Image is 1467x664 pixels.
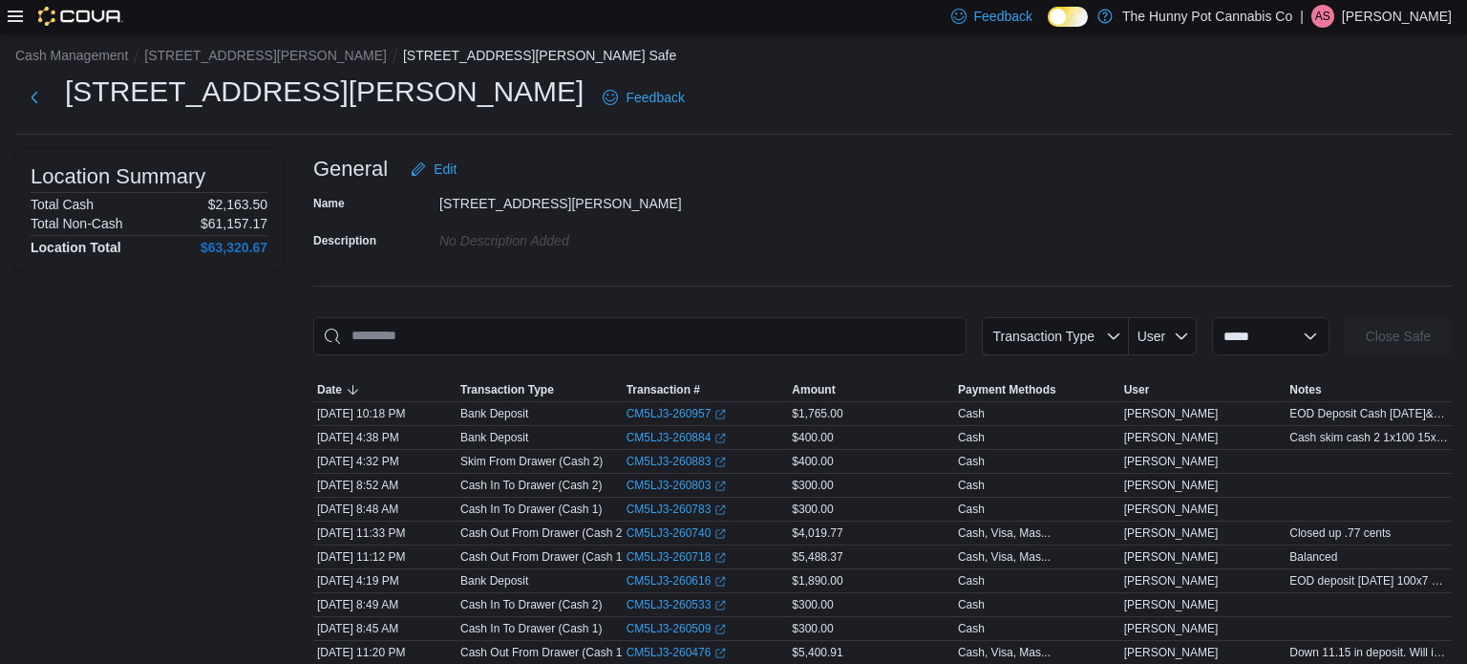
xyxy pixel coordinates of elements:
span: [PERSON_NAME] [1124,406,1219,421]
a: Feedback [595,78,691,117]
p: Cash In To Drawer (Cash 2) [460,478,603,493]
button: User [1120,378,1286,401]
div: [DATE] 11:20 PM [313,641,457,664]
p: Cash In To Drawer (Cash 1) [460,621,603,636]
p: Cash Out From Drawer (Cash 2) [460,525,626,541]
a: CM5LJ3-260740External link [627,525,727,541]
span: [PERSON_NAME] [1124,549,1219,565]
span: EOD deposit [DATE] 100x7 50x12 20x28 10x1 5x4 cash 1 short 11.25 will investigate discrepancy [1289,573,1448,589]
button: Transaction Type [457,378,623,401]
div: [STREET_ADDRESS][PERSON_NAME] [439,188,695,211]
div: No Description added [439,225,695,248]
p: $2,163.50 [208,197,267,212]
button: Amount [788,378,954,401]
div: [DATE] 4:19 PM [313,569,457,592]
svg: External link [714,576,726,588]
span: Feedback [974,7,1032,26]
div: Cash, Visa, Mas... [958,645,1051,660]
label: Description [313,233,376,248]
span: Notes [1289,382,1321,397]
button: Transaction Type [982,317,1129,355]
svg: External link [714,457,726,468]
span: $4,019.77 [792,525,842,541]
span: [PERSON_NAME] [1124,430,1219,445]
a: CM5LJ3-260783External link [627,502,727,517]
button: Edit [403,150,464,188]
svg: External link [714,528,726,540]
svg: External link [714,648,726,659]
p: Cash In To Drawer (Cash 1) [460,502,603,517]
span: $5,400.91 [792,645,842,660]
a: CM5LJ3-260718External link [627,549,727,565]
span: Date [317,382,342,397]
span: [PERSON_NAME] [1124,645,1219,660]
span: [PERSON_NAME] [1124,621,1219,636]
span: $300.00 [792,621,833,636]
img: Cova [38,7,123,26]
span: Payment Methods [958,382,1056,397]
p: $61,157.17 [201,216,267,231]
button: Notes [1286,378,1452,401]
span: Transaction Type [460,382,554,397]
div: [DATE] 11:12 PM [313,546,457,568]
a: CM5LJ3-260476External link [627,645,727,660]
span: EOD Deposit Cash [DATE]&2 [DATE] 100x4 50x3 20x59 5x7 [1289,406,1448,421]
div: [DATE] 4:38 PM [313,426,457,449]
svg: External link [714,624,726,635]
span: [PERSON_NAME] [1124,597,1219,612]
span: $300.00 [792,478,833,493]
a: CM5LJ3-260616External link [627,573,727,589]
div: [DATE] 8:45 AM [313,617,457,640]
svg: External link [714,552,726,564]
a: CM5LJ3-260957External link [627,406,727,421]
div: Cash, Visa, Mas... [958,549,1051,565]
span: [PERSON_NAME] [1124,502,1219,517]
span: [PERSON_NAME] [1124,478,1219,493]
h3: General [313,158,388,181]
h4: $63,320.67 [201,240,267,255]
button: Next [15,78,53,117]
span: Dark Mode [1048,27,1049,28]
span: Cash skim cash 2 1x100 15x20 [1289,430,1448,445]
h6: Total Cash [31,197,94,212]
div: [DATE] 10:18 PM [313,402,457,425]
div: Cash [958,406,985,421]
p: Skim From Drawer (Cash 2) [460,454,603,469]
span: $300.00 [792,597,833,612]
button: Close Safe [1345,317,1452,355]
button: Transaction # [623,378,789,401]
p: The Hunny Pot Cannabis Co [1122,5,1292,28]
button: Payment Methods [954,378,1120,401]
span: Edit [434,160,457,179]
span: User [1124,382,1150,397]
div: Cash [958,621,985,636]
label: Name [313,196,345,211]
div: [DATE] 8:49 AM [313,593,457,616]
input: This is a search bar. As you type, the results lower in the page will automatically filter. [313,317,967,355]
button: User [1129,317,1197,355]
div: Cash [958,478,985,493]
h1: [STREET_ADDRESS][PERSON_NAME] [65,73,584,111]
span: Transaction Type [992,329,1095,344]
p: Cash In To Drawer (Cash 2) [460,597,603,612]
span: Amount [792,382,835,397]
input: Dark Mode [1048,7,1088,27]
button: Date [313,378,457,401]
div: Andre Savard [1311,5,1334,28]
span: Closed up .77 cents [1289,525,1391,541]
div: Cash [958,502,985,517]
p: | [1300,5,1304,28]
span: $5,488.37 [792,549,842,565]
svg: External link [714,409,726,420]
span: Balanced [1289,549,1337,565]
button: [STREET_ADDRESS][PERSON_NAME] Safe [403,48,676,63]
button: Cash Management [15,48,128,63]
span: [PERSON_NAME] [1124,573,1219,589]
span: [PERSON_NAME] [1124,525,1219,541]
div: [DATE] 4:32 PM [313,450,457,473]
span: User [1137,329,1166,344]
p: Cash Out From Drawer (Cash 1) [460,645,626,660]
span: $1,890.00 [792,573,842,589]
p: Cash Out From Drawer (Cash 1) [460,549,626,565]
span: AS [1315,5,1330,28]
